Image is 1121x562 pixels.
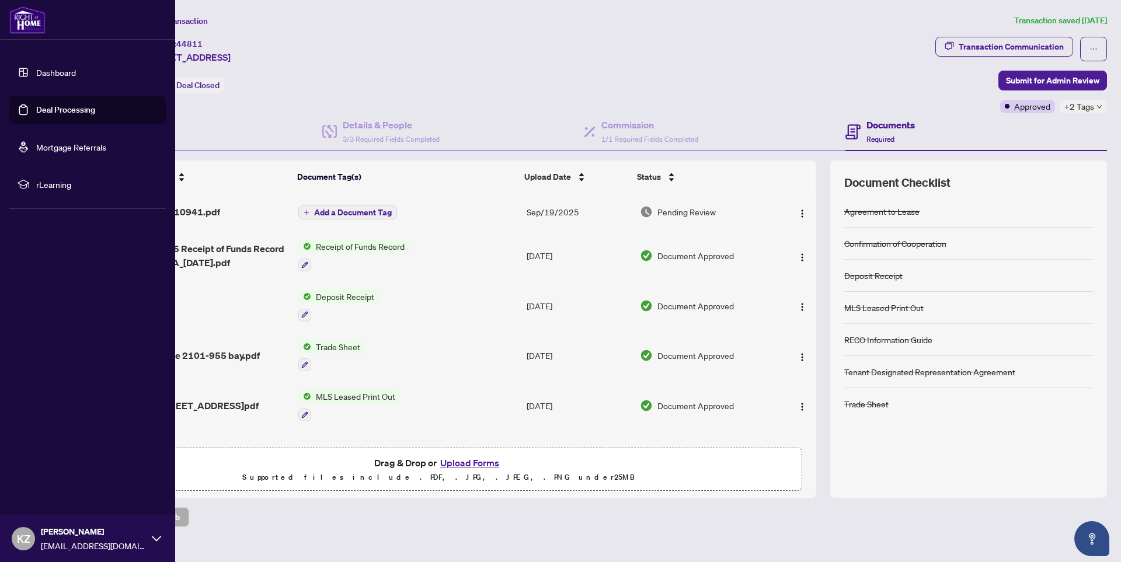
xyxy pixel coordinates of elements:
[522,431,635,481] td: [DATE]
[75,448,802,491] span: Drag & Drop orUpload FormsSupported files include .PDF, .JPG, .JPEG, .PNG under25MB
[36,178,158,191] span: rLearning
[798,302,807,312] img: Logo
[798,402,807,411] img: Logo
[844,205,920,218] div: Agreement to Lease
[82,470,795,484] p: Supported files include .PDF, .JPG, .JPEG, .PNG under 25 MB
[1074,521,1109,556] button: Open asap
[293,160,520,193] th: Document Tag(s)
[793,346,812,365] button: Logo
[110,160,293,193] th: (14) File Name
[36,104,95,115] a: Deal Processing
[298,240,311,253] img: Status Icon
[844,174,951,191] span: Document Checklist
[1014,100,1050,113] span: Approved
[41,525,146,538] span: [PERSON_NAME]
[298,390,400,421] button: Status IconMLS Leased Print Out
[311,290,379,303] span: Deposit Receipt
[866,135,894,144] span: Required
[657,299,734,312] span: Document Approved
[522,231,635,281] td: [DATE]
[343,135,440,144] span: 3/3 Required Fields Completed
[793,296,812,315] button: Logo
[115,399,259,413] span: - REALM [STREET_ADDRESS]pdf
[640,249,653,262] img: Document Status
[793,246,812,265] button: Logo
[36,67,76,78] a: Dashboard
[798,209,807,218] img: Logo
[1006,71,1099,90] span: Submit for Admin Review
[657,399,734,412] span: Document Approved
[522,281,635,331] td: [DATE]
[298,340,365,372] button: Status IconTrade Sheet
[844,269,903,282] div: Deposit Receipt
[844,397,889,410] div: Trade Sheet
[298,290,311,303] img: Status Icon
[145,50,231,64] span: [STREET_ADDRESS]
[298,205,397,220] button: Add a Document Tag
[374,455,503,470] span: Drag & Drop or
[998,71,1107,90] button: Submit for Admin Review
[311,340,365,353] span: Trade Sheet
[298,440,450,472] button: Status Icon420 Amendment to - Agreement to Lease - Residential
[793,203,812,221] button: Logo
[959,37,1064,56] div: Transaction Communication
[844,333,932,346] div: RECO Information Guide
[522,331,635,381] td: [DATE]
[657,205,716,218] span: Pending Review
[657,249,734,262] span: Document Approved
[115,242,288,270] span: FINTRAC - 635 Receipt of Funds Record - PropTx-OREA_[DATE].pdf
[17,530,30,547] span: KZ
[844,365,1015,378] div: Tenant Designated Representation Agreement
[176,39,203,49] span: 44811
[844,301,924,314] div: MLS Leased Print Out
[1064,100,1094,113] span: +2 Tags
[311,390,400,403] span: MLS Leased Print Out
[298,440,311,453] img: Status Icon
[298,240,409,271] button: Status IconReceipt of Funds Record
[632,160,773,193] th: Status
[522,193,635,231] td: Sep/19/2025
[1014,14,1107,27] article: Transaction saved [DATE]
[343,118,440,132] h4: Details & People
[637,170,661,183] span: Status
[41,539,146,552] span: [EMAIL_ADDRESS][DOMAIN_NAME]
[798,352,807,362] img: Logo
[298,290,379,322] button: Status IconDeposit Receipt
[298,340,311,353] img: Status Icon
[437,455,503,470] button: Upload Forms
[844,237,946,250] div: Confirmation of Cooperation
[145,16,208,26] span: View Transaction
[314,208,392,217] span: Add a Document Tag
[520,160,632,193] th: Upload Date
[298,390,311,403] img: Status Icon
[115,442,288,470] span: 420_Amendment_to_-_Agreement_to_Lease_-_Residential_-_PropTx-[PERSON_NAME].pdf
[176,80,220,90] span: Deal Closed
[115,348,260,362] span: Trade Sheet Re 2101-955 bay.pdf
[935,37,1073,57] button: Transaction Communication
[601,118,698,132] h4: Commission
[522,381,635,431] td: [DATE]
[640,399,653,412] img: Document Status
[657,349,734,362] span: Document Approved
[640,299,653,312] img: Document Status
[601,135,698,144] span: 1/1 Required Fields Completed
[1089,45,1098,53] span: ellipsis
[9,6,46,34] img: logo
[866,118,915,132] h4: Documents
[311,440,450,453] span: 420 Amendment to - Agreement to Lease - Residential
[304,210,309,215] span: plus
[640,205,653,218] img: Document Status
[798,253,807,262] img: Logo
[298,205,397,219] button: Add a Document Tag
[311,240,409,253] span: Receipt of Funds Record
[145,77,224,93] div: Status:
[36,142,106,152] a: Mortgage Referrals
[640,349,653,362] img: Document Status
[1096,104,1102,110] span: down
[524,170,571,183] span: Upload Date
[793,396,812,415] button: Logo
